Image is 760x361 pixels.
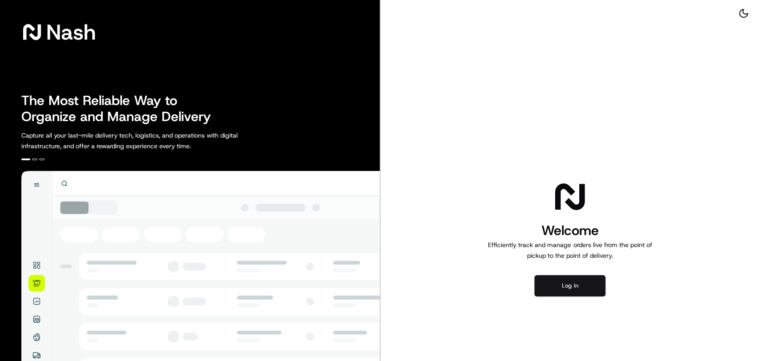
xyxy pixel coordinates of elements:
h1: Welcome [484,222,655,239]
p: Efficiently track and manage orders live from the point of pickup to the point of delivery. [484,239,655,261]
button: Log in [534,275,606,296]
span: Nash [46,23,96,41]
h2: The Most Reliable Way to Organize and Manage Delivery [21,93,221,125]
p: Capture all your last-mile delivery tech, logistics, and operations with digital infrastructure, ... [21,130,278,151]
